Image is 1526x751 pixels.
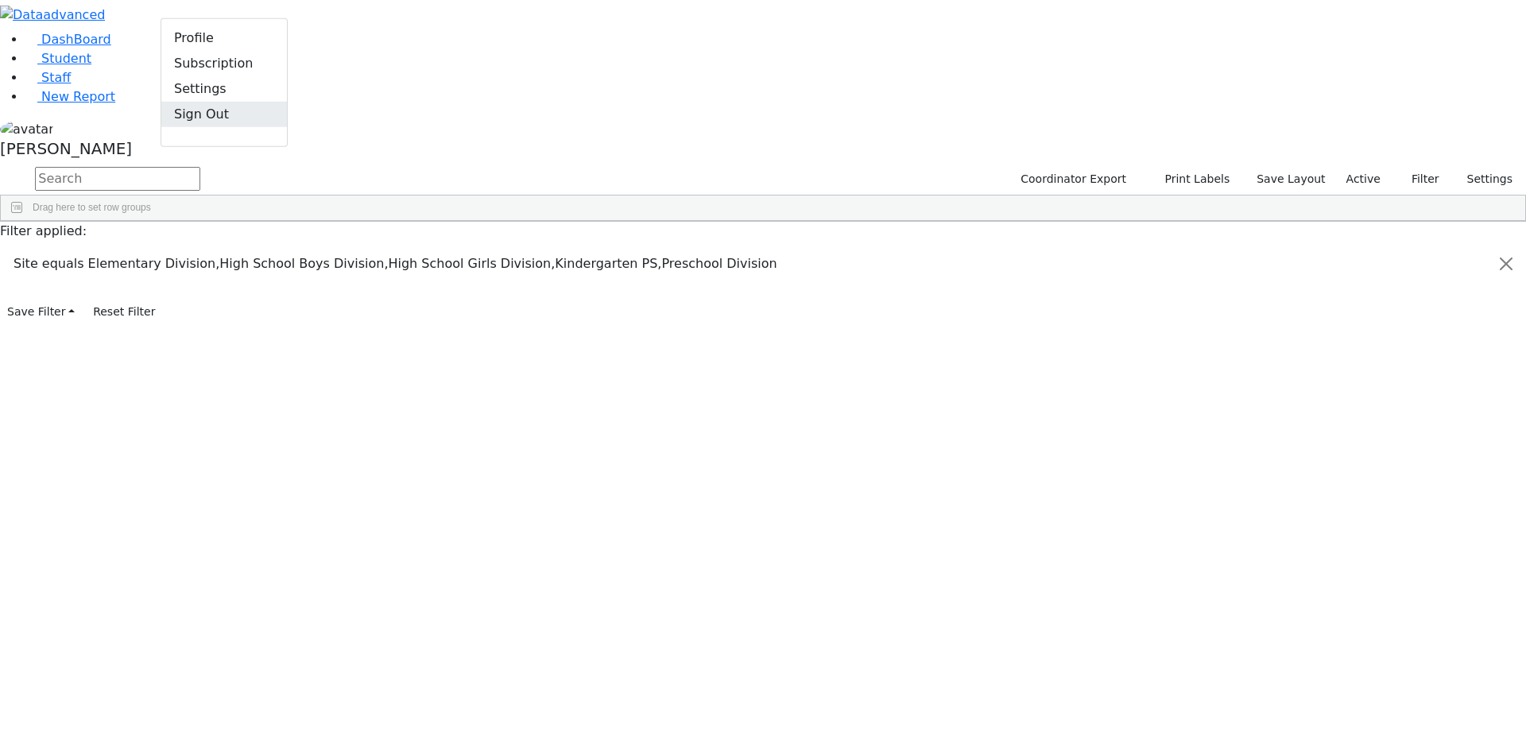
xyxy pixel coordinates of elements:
button: Settings [1447,167,1520,192]
a: DashBoard [25,32,111,47]
span: Staff [41,70,71,85]
button: Close [1487,242,1525,286]
a: Subscription [161,50,287,75]
span: Drag here to set row groups [33,202,151,213]
a: Staff [25,70,71,85]
button: Save Layout [1249,167,1332,192]
button: Reset Filter [86,300,162,324]
button: Print Labels [1146,167,1237,192]
span: Student [41,51,91,66]
a: Sign Out [161,101,287,126]
button: Coordinator Export [1010,167,1133,192]
a: Profile [161,25,287,50]
a: Student [25,51,91,66]
a: Settings [161,75,287,101]
a: New Report [25,89,115,104]
span: DashBoard [41,32,111,47]
button: Filter [1391,167,1447,192]
input: Search [35,167,200,191]
span: New Report [41,89,115,104]
label: Active [1339,167,1388,192]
